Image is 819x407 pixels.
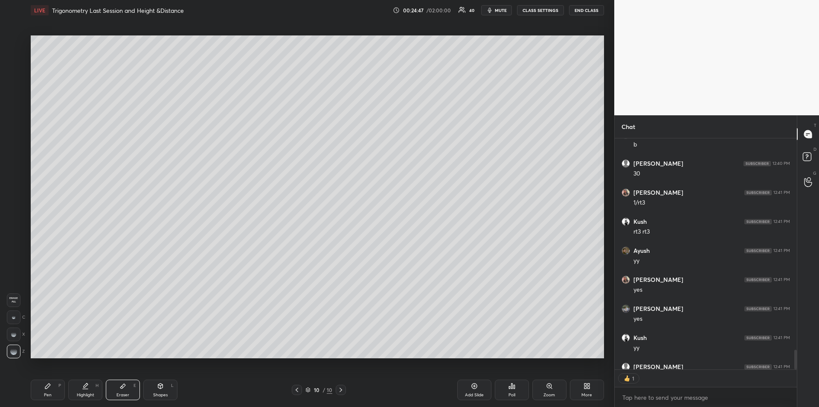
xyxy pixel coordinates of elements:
div: L [171,384,174,388]
h6: [PERSON_NAME] [633,189,683,196]
div: / [322,387,325,392]
div: rt3 rt3 [633,228,790,236]
button: END CLASS [569,5,604,15]
button: CLASS SETTINGS [517,5,564,15]
div: yes [633,286,790,294]
div: H [96,384,99,388]
img: 4P8fHbbgJtejmAAAAAElFTkSuQmCC [744,190,772,195]
h6: [PERSON_NAME] [633,160,683,167]
img: thumbnail.jpg [622,305,630,313]
h6: Kush [633,218,647,225]
img: 4P8fHbbgJtejmAAAAAElFTkSuQmCC [744,248,772,253]
img: thumbnail.jpg [622,218,630,225]
div: 12:41 PM [773,219,790,224]
h6: [PERSON_NAME] [633,276,683,284]
button: mute [481,5,512,15]
div: yy [633,257,790,265]
div: 12:41 PM [773,364,790,369]
div: LIVE [31,5,49,15]
div: 12:41 PM [773,277,790,282]
div: 30 [633,170,790,178]
img: 4P8fHbbgJtejmAAAAAElFTkSuQmCC [744,306,772,311]
img: thumbs_up.png [623,374,631,383]
div: b [633,141,790,149]
div: Add Slide [465,393,484,397]
div: Highlight [77,393,94,397]
p: T [814,122,816,129]
div: 12:41 PM [773,335,790,340]
div: 1 [631,375,635,382]
div: 12:40 PM [773,161,790,166]
img: 4P8fHbbgJtejmAAAAAElFTkSuQmCC [744,364,772,369]
img: 4P8fHbbgJtejmAAAAAElFTkSuQmCC [743,161,771,166]
img: thumbnail.jpg [622,334,630,342]
div: 10 [327,386,332,394]
img: 4P8fHbbgJtejmAAAAAElFTkSuQmCC [744,277,772,282]
h6: Kush [633,334,647,342]
img: default.png [622,363,630,371]
div: P [58,384,61,388]
div: Pen [44,393,52,397]
div: grid [615,138,797,369]
div: Zoom [543,393,555,397]
h6: [PERSON_NAME] [633,305,683,313]
img: 4P8fHbbgJtejmAAAAAElFTkSuQmCC [744,219,772,224]
span: Erase all [7,297,20,303]
p: G [813,170,816,176]
img: 4P8fHbbgJtejmAAAAAElFTkSuQmCC [744,335,772,340]
div: yy [633,344,790,352]
h6: [PERSON_NAME] [633,363,683,371]
div: 12:41 PM [773,248,790,253]
div: yes [633,315,790,323]
img: default.png [622,160,630,167]
div: 12:41 PM [773,306,790,311]
div: Eraser [116,393,129,397]
div: More [581,393,592,397]
div: C [7,310,25,324]
div: 40 [469,8,474,12]
h6: Ayush [633,247,650,255]
p: D [813,146,816,152]
p: Chat [615,115,642,138]
div: Z [7,345,25,358]
div: 12:41 PM [773,190,790,195]
div: X [7,328,25,341]
div: Poll [508,393,515,397]
div: E [134,384,136,388]
span: mute [495,7,507,13]
div: Shapes [153,393,168,397]
img: thumbnail.jpg [622,189,630,196]
div: 1/rt3 [633,199,790,207]
div: 10 [312,387,321,392]
img: thumbnail.jpg [622,276,630,284]
h4: Trigonometry Last Session and Height &Distance [52,6,184,15]
img: thumbnail.jpg [622,247,630,255]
